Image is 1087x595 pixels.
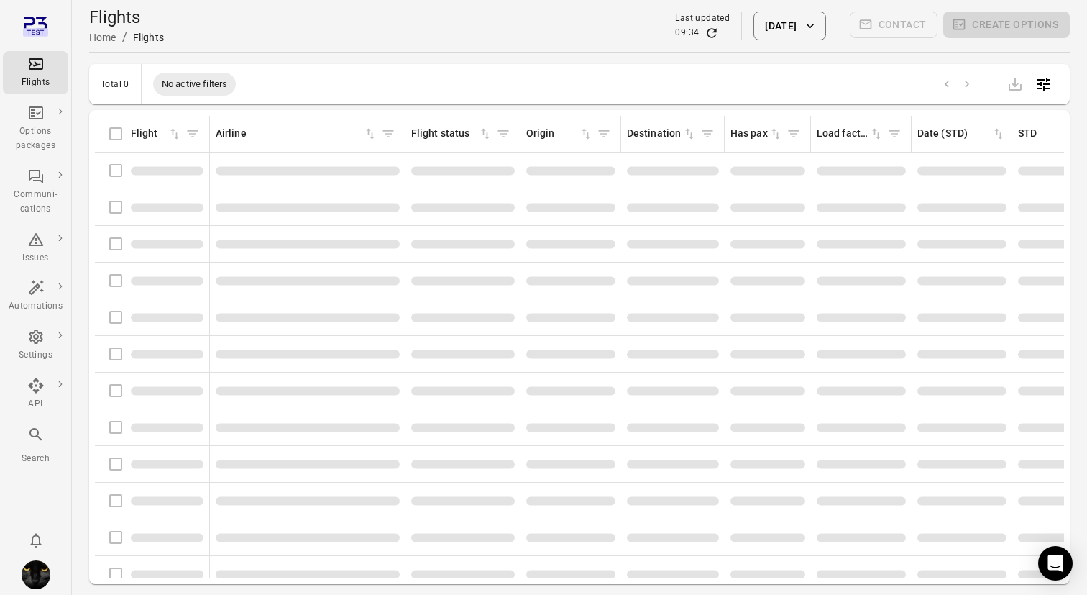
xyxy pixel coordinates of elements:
[917,126,1006,142] div: Sort by date (STD) in ascending order
[9,452,63,466] div: Search
[9,348,63,363] div: Settings
[884,123,905,145] span: Filter by load factor
[9,397,63,412] div: API
[937,75,977,94] nav: pagination navigation
[182,123,203,145] span: Filter by flight
[675,12,730,26] div: Last updated
[1038,546,1073,581] div: Open Intercom Messenger
[3,51,68,94] a: Flights
[526,126,593,142] div: Sort by origin in ascending order
[133,30,164,45] div: Flights
[1018,126,1085,142] div: Sort by STD in ascending order
[89,32,116,43] a: Home
[153,77,237,91] span: No active filters
[131,126,182,142] div: Sort by flight in ascending order
[1001,76,1029,90] span: Please make a selection to export
[377,123,399,145] span: Filter by airline
[89,29,164,46] nav: Breadcrumbs
[943,12,1070,40] span: Please make a selection to create an option package
[3,100,68,158] a: Options packages
[3,275,68,318] a: Automations
[730,126,783,142] div: Sort by has pax in ascending order
[89,6,164,29] h1: Flights
[16,555,56,595] button: Iris
[492,123,514,145] span: Filter by flight status
[705,26,719,40] button: Refresh data
[3,324,68,367] a: Settings
[593,123,615,145] span: Filter by origin
[9,76,63,90] div: Flights
[9,124,63,153] div: Options packages
[3,227,68,270] a: Issues
[101,79,129,89] div: Total 0
[697,123,718,145] span: Filter by destination
[9,299,63,314] div: Automations
[3,373,68,416] a: API
[627,126,697,142] div: Sort by destination in ascending order
[817,126,884,142] div: Sort by load factor in ascending order
[216,126,377,142] div: Sort by airline in ascending order
[9,251,63,265] div: Issues
[9,188,63,217] div: Communi-cations
[753,12,825,40] button: [DATE]
[3,163,68,221] a: Communi-cations
[783,123,804,145] span: Filter by has pax
[411,126,492,142] div: Sort by flight status in ascending order
[850,12,938,40] span: Please make a selection to create communications
[122,29,127,46] li: /
[3,422,68,470] button: Search
[22,526,50,555] button: Notifications
[675,26,699,40] div: 09:34
[1029,70,1058,99] button: Open table configuration
[22,560,50,589] img: images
